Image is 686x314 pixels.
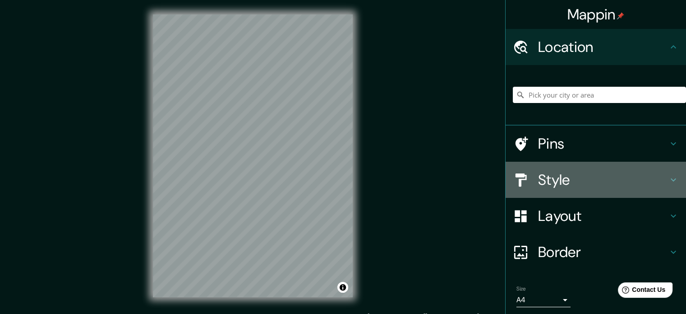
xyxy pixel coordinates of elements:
[538,135,668,153] h4: Pins
[506,162,686,198] div: Style
[538,243,668,261] h4: Border
[538,207,668,225] h4: Layout
[506,29,686,65] div: Location
[538,171,668,189] h4: Style
[506,126,686,162] div: Pins
[617,12,624,19] img: pin-icon.png
[513,87,686,103] input: Pick your city or area
[153,14,353,297] canvas: Map
[516,285,526,293] label: Size
[506,234,686,270] div: Border
[337,282,348,293] button: Toggle attribution
[506,198,686,234] div: Layout
[567,5,625,23] h4: Mappin
[606,279,676,304] iframe: Help widget launcher
[516,293,571,307] div: A4
[538,38,668,56] h4: Location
